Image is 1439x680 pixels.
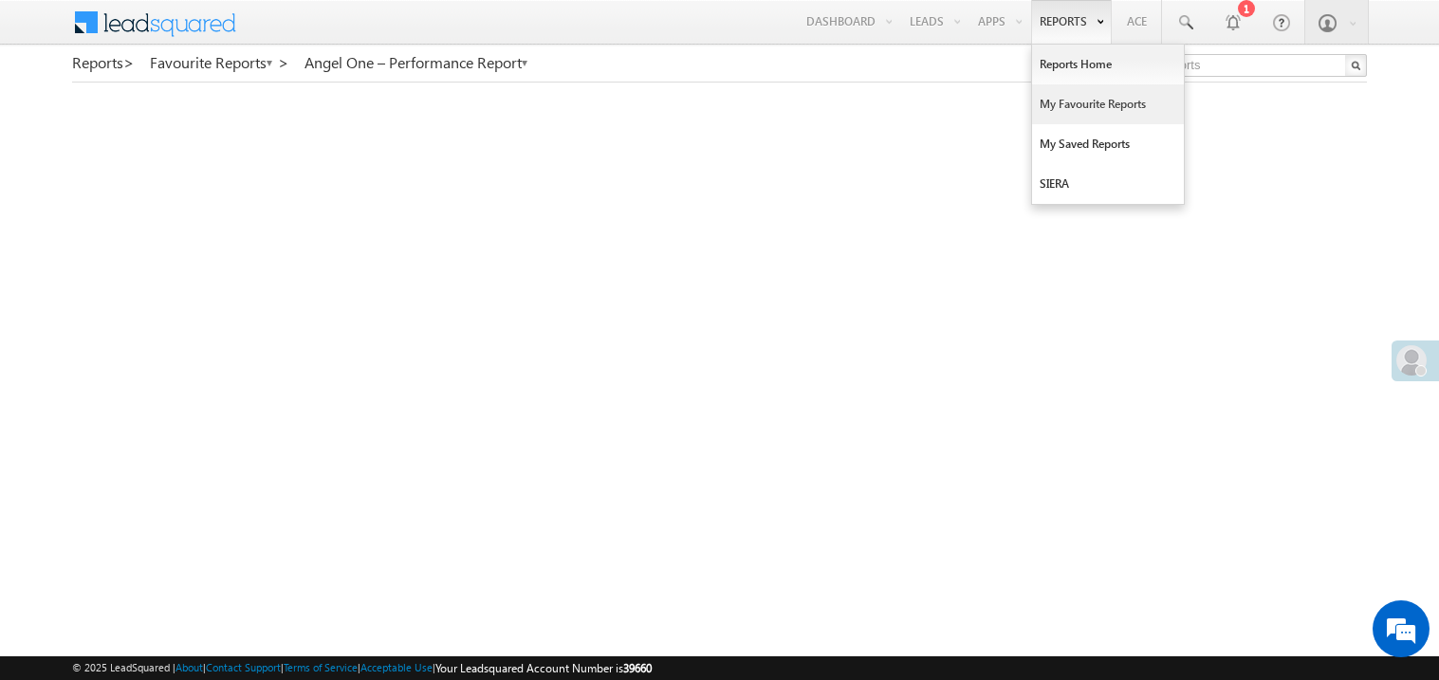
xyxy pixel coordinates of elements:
a: Reports Home [1032,45,1184,84]
span: > [278,51,289,73]
a: Terms of Service [284,661,358,673]
a: Favourite Reports > [150,54,289,71]
a: My Saved Reports [1032,124,1184,164]
span: 39660 [623,661,652,675]
a: About [175,661,203,673]
a: Reports> [72,54,135,71]
a: Acceptable Use [360,661,433,673]
span: Your Leadsquared Account Number is [435,661,652,675]
input: Search Reports [1110,54,1367,77]
span: © 2025 LeadSquared | | | | | [72,659,652,677]
a: SIERA [1032,164,1184,204]
a: Angel One – Performance Report [304,54,529,71]
a: Contact Support [206,661,281,673]
span: > [123,51,135,73]
a: My Favourite Reports [1032,84,1184,124]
